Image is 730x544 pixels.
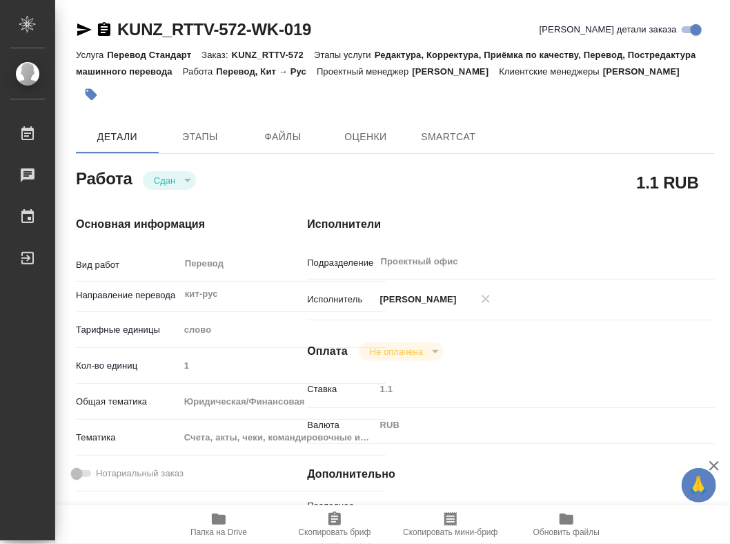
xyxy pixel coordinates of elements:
[415,128,482,146] span: SmartCat
[76,258,179,272] p: Вид работ
[183,66,217,77] p: Работа
[84,128,150,146] span: Детали
[307,343,348,360] h4: Оплата
[143,171,196,190] div: Сдан
[76,21,92,38] button: Скопировать ссылку для ЯМессенджера
[76,431,179,445] p: Тематика
[76,216,252,233] h4: Основная информация
[375,414,681,437] div: RUB
[540,23,677,37] span: [PERSON_NAME] детали заказа
[403,527,497,537] span: Скопировать мини-бриф
[107,50,201,60] p: Перевод Стандарт
[359,342,444,361] div: Сдан
[150,175,179,186] button: Сдан
[375,379,681,399] input: Пустое поле
[682,468,716,503] button: 🙏
[307,466,715,483] h4: Дополнительно
[366,346,427,358] button: Не оплачена
[117,20,311,39] a: KUNZ_RTTV-572-WK-019
[216,66,317,77] p: Перевод, Кит → Рус
[232,50,314,60] p: KUNZ_RTTV-572
[250,128,316,146] span: Файлы
[603,66,690,77] p: [PERSON_NAME]
[179,318,386,342] div: слово
[317,66,412,77] p: Проектный менеджер
[333,128,399,146] span: Оценки
[375,293,457,307] p: [PERSON_NAME]
[179,356,386,376] input: Пустое поле
[76,50,107,60] p: Услуга
[636,171,699,194] h2: 1.1 RUB
[76,359,179,373] p: Кол-во единиц
[76,79,106,110] button: Добавить тэг
[179,426,386,449] div: Счета, акты, чеки, командировочные и таможенные документы
[509,505,624,544] button: Обновить файлы
[76,323,179,337] p: Тарифные единицы
[307,499,375,527] p: Последнее изменение
[277,505,393,544] button: Скопировать бриф
[307,382,375,396] p: Ставка
[375,503,681,523] input: Пустое поле
[307,418,375,432] p: Валюта
[298,527,371,537] span: Скопировать бриф
[190,527,247,537] span: Папка на Drive
[179,390,386,414] div: Юридическая/Финансовая
[96,467,184,480] span: Нотариальный заказ
[533,527,600,537] span: Обновить файлы
[76,165,132,190] h2: Работа
[393,505,509,544] button: Скопировать мини-бриф
[307,216,715,233] h4: Исполнители
[167,128,233,146] span: Этапы
[76,395,179,409] p: Общая тематика
[161,505,277,544] button: Папка на Drive
[96,21,112,38] button: Скопировать ссылку
[201,50,231,60] p: Заказ:
[499,66,603,77] p: Клиентские менеджеры
[76,289,179,302] p: Направление перевода
[413,66,500,77] p: [PERSON_NAME]
[314,50,375,60] p: Этапы услуги
[687,471,711,500] span: 🙏
[76,50,696,77] p: Редактура, Корректура, Приёмка по качеству, Перевод, Постредактура машинного перевода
